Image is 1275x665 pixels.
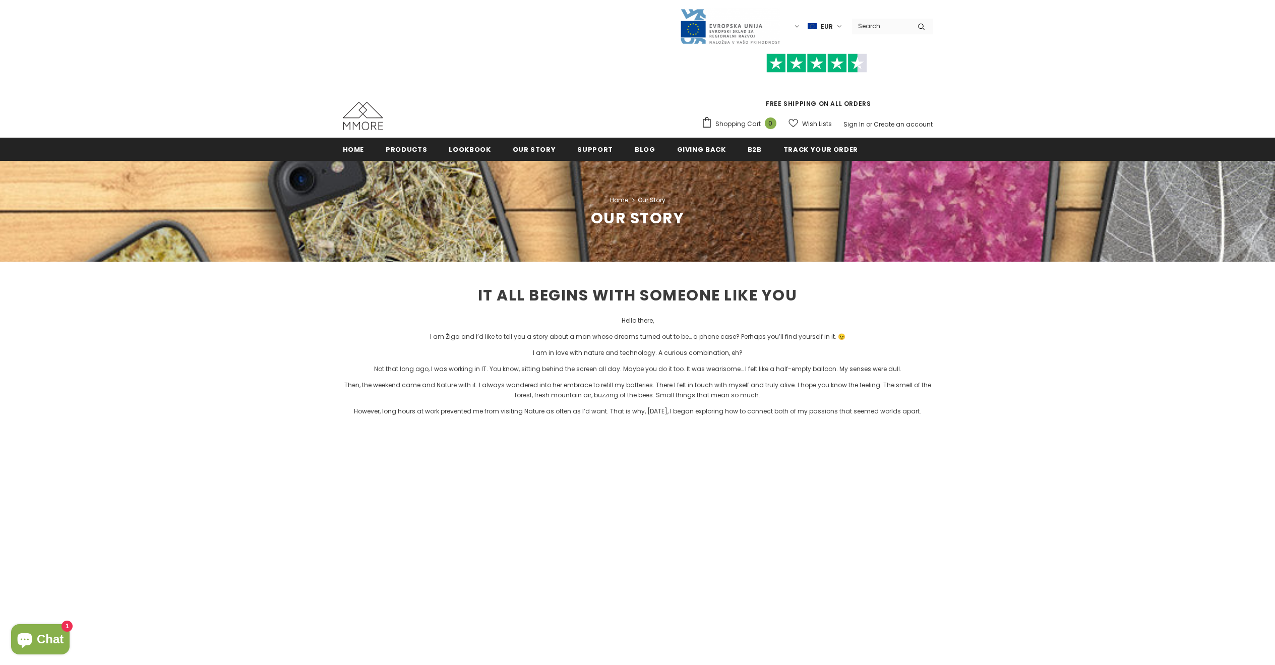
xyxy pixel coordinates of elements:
iframe: Customer reviews powered by Trustpilot [701,73,933,99]
a: Lookbook [449,138,491,160]
a: Giving back [677,138,726,160]
img: Trust Pilot Stars [766,53,867,73]
span: Track your order [783,145,858,154]
span: FREE SHIPPING ON ALL ORDERS [701,58,933,108]
span: Giving back [677,145,726,154]
span: Products [386,145,427,154]
img: Javni Razpis [680,8,780,45]
a: Blog [635,138,655,160]
a: Home [610,194,628,206]
p: Then, the weekend came and Nature with it. I always wandered into her embrace to refill my batter... [343,380,933,400]
inbox-online-store-chat: Shopify online store chat [8,624,73,657]
img: MMORE Cases [343,102,383,130]
span: Blog [635,145,655,154]
a: Our Story [513,138,556,160]
span: Shopping Cart [715,119,761,129]
a: Shopping Cart 0 [701,116,781,132]
a: Products [386,138,427,160]
span: B2B [748,145,762,154]
span: Home [343,145,365,154]
p: However, long hours at work prevented me from visiting Nature as often as I’d want. That is why, ... [343,406,933,416]
p: Hello there, [343,316,933,326]
span: EUR [821,22,833,32]
span: IT ALL BEGINS WITH SOMEONE LIKE YOU [478,284,798,306]
p: Not that long ago, I was working in IT. You know, sitting behind the screen all day. Maybe you do... [343,364,933,374]
a: B2B [748,138,762,160]
a: support [577,138,613,160]
a: Javni Razpis [680,22,780,30]
span: support [577,145,613,154]
p: I am Žiga and I’d like to tell you a story about a man whose dreams turned out to be… a phone cas... [343,332,933,342]
p: I am in love with nature and technology. A curious combination, eh? [343,348,933,358]
a: Track your order [783,138,858,160]
span: Our Story [513,145,556,154]
span: or [866,120,872,129]
span: 0 [765,117,776,129]
a: Home [343,138,365,160]
span: Our Story [638,194,665,206]
input: Search Site [852,19,910,33]
a: Sign In [843,120,865,129]
a: Create an account [874,120,933,129]
span: Lookbook [449,145,491,154]
span: Wish Lists [802,119,832,129]
span: Our Story [591,207,685,229]
a: Wish Lists [788,115,832,133]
